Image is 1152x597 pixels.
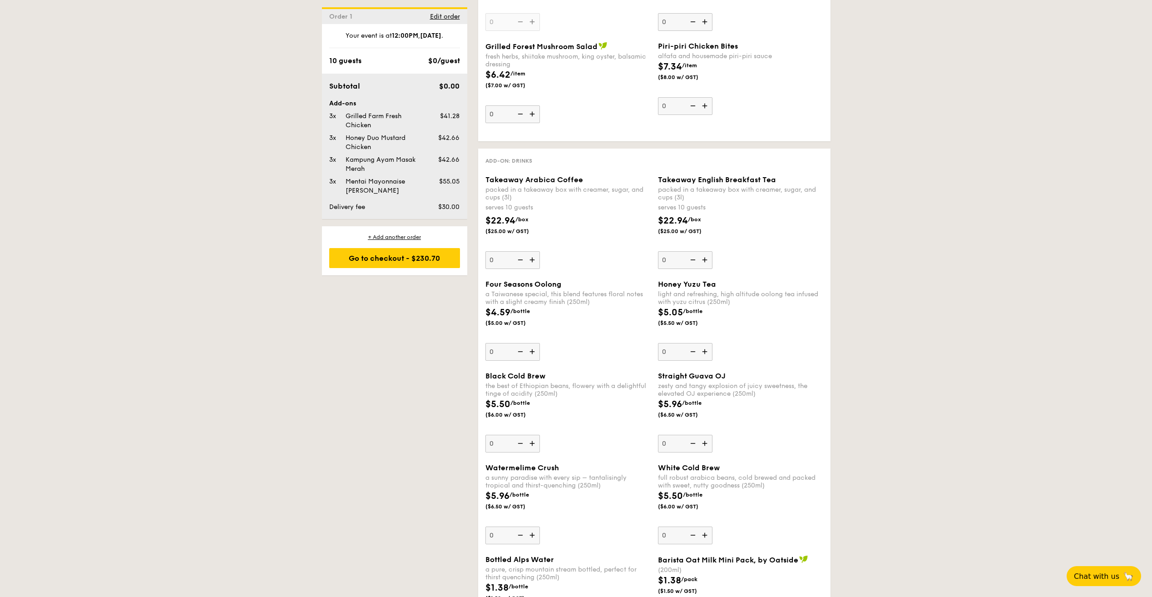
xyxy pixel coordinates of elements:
img: icon-reduce.1d2dbef1.svg [685,97,699,114]
span: ($25.00 w/ GST) [658,228,720,235]
div: light and refreshing, high altitude oolong tea infused with yuzu citrus (250ml) [658,290,823,306]
div: alfafa and housemade piri-piri sauce [658,52,823,60]
img: icon-add.58712e84.svg [699,343,712,360]
input: Four Seasons Oolonga Taiwanese special, this blend features floral notes with a slight creamy fin... [485,343,540,361]
input: Piri-piri Chicken Bitesalfafa and housemade piri-piri sauce$7.34/item($8.00 w/ GST) [658,97,712,115]
span: $42.66 [438,134,460,142]
span: ($1.50 w/ GST) [658,587,720,595]
span: ($6.00 w/ GST) [658,503,720,510]
span: /bottle [683,308,702,314]
input: Takeaway English Breakfast Teapacked in a takeaway box with creamer, sugar, and cups (3l)serves 1... [658,251,712,269]
span: /bottle [510,400,530,406]
img: icon-add.58712e84.svg [699,435,712,452]
strong: [DATE] [420,32,441,40]
div: zesty and tangy explosion of juicy sweetness, the elevated OJ experience (250ml) [658,382,823,398]
img: icon-vegan.f8ff3823.svg [598,42,608,50]
span: $5.05 [658,307,683,318]
img: icon-reduce.1d2dbef1.svg [513,343,526,360]
strong: 12:00PM [392,32,418,40]
div: Kampung Ayam Masak Merah [342,155,425,174]
img: icon-add.58712e84.svg [526,343,540,360]
span: $22.94 [658,215,688,226]
input: Grilled Forest Mushroom Saladfresh herbs, shiitake mushroom, king oyster, balsamic dressing$6.42/... [485,105,540,123]
img: icon-reduce.1d2dbef1.svg [513,251,526,269]
img: icon-add.58712e84.svg [526,527,540,544]
div: packed in a takeaway box with creamer, sugar, and cups (3l) [485,186,651,201]
span: Subtotal [329,82,360,90]
span: Takeaway English Breakfast Tea [658,175,776,184]
span: /item [510,70,525,77]
img: icon-reduce.1d2dbef1.svg [685,13,699,30]
img: icon-add.58712e84.svg [526,105,540,123]
input: Straight Guava OJzesty and tangy explosion of juicy sweetness, the elevated OJ experience (250ml)... [658,435,712,453]
span: /bottle [683,492,702,498]
img: icon-reduce.1d2dbef1.svg [685,251,699,269]
span: White Cold Brew [658,463,720,472]
div: a pure, crisp mountain stream bottled, perfect for thirst quenching (250ml) [485,566,651,581]
span: $4.59 [485,307,510,318]
span: Order 1 [329,13,356,20]
img: icon-add.58712e84.svg [699,13,712,30]
span: Watermelime Crush [485,463,559,472]
span: $41.28 [440,112,460,120]
span: ($6.50 w/ GST) [658,411,720,418]
div: Grilled Farm Fresh Chicken [342,112,425,130]
span: Straight Guava OJ [658,372,726,380]
div: Add-ons [329,99,460,108]
span: ($8.00 w/ GST) [658,74,720,81]
span: /box [688,216,701,223]
span: Delivery fee [329,203,365,211]
img: icon-add.58712e84.svg [699,97,712,114]
span: /bottle [682,400,702,406]
span: /pack [681,576,697,582]
div: a Taiwanese special, this blend features floral notes with a slight creamy finish (250ml) [485,290,651,306]
img: icon-add.58712e84.svg [526,435,540,452]
span: $30.00 [438,203,460,211]
span: /bottle [509,492,529,498]
div: 3x [326,177,342,186]
span: ($5.00 w/ GST) [485,319,547,327]
span: ($7.00 w/ GST) [485,82,547,89]
span: $7.34 [658,61,682,72]
div: 3x [326,134,342,143]
img: icon-vegan.f8ff3823.svg [799,555,808,563]
span: Bottled Alps Water [485,555,554,564]
span: $5.96 [485,491,509,502]
div: Your event is at , . [329,31,460,48]
img: icon-add.58712e84.svg [526,251,540,269]
span: Barista Oat Milk Mini Pack, by Oatside [658,556,798,564]
div: Mentai Mayonnaise [PERSON_NAME] [342,177,425,195]
input: Honey Yuzu Tealight and refreshing, high altitude oolong tea infused with yuzu citrus (250ml)$5.0... [658,343,712,361]
span: Takeaway Arabica Coffee [485,175,583,184]
span: ($6.50 w/ GST) [485,503,547,510]
img: icon-reduce.1d2dbef1.svg [685,435,699,452]
span: /bottle [509,583,528,590]
div: serves 10 guests [658,203,823,212]
span: Add-on: Drinks [485,158,532,164]
span: 🦙 [1123,571,1134,582]
div: fresh herbs, shiitake mushroom, king oyster, balsamic dressing [485,53,651,68]
div: serves 10 guests [485,203,651,212]
div: 3x [326,112,342,121]
span: $0.00 [439,82,460,90]
div: a sunny paradise with every sip – tantalisingly tropical and thirst-quenching (250ml) [485,474,651,489]
span: /bottle [510,308,530,314]
div: 10 guests [329,55,361,66]
span: Edit order [430,13,460,20]
img: icon-reduce.1d2dbef1.svg [685,527,699,544]
span: Piri-piri Chicken Bites [658,42,738,50]
span: $1.38 [658,575,681,586]
span: $55.05 [439,178,460,185]
div: full robust arabica beans, cold brewed and packed with sweet, nutty goodness (250ml) [658,474,823,489]
button: Chat with us🦙 [1067,566,1141,586]
span: /item [682,62,697,69]
span: Honey Yuzu Tea [658,280,716,289]
span: $6.42 [485,70,510,80]
span: ($5.50 w/ GST) [658,319,720,327]
div: Honey Duo Mustard Chicken [342,134,425,152]
img: icon-reduce.1d2dbef1.svg [513,435,526,452]
img: icon-reduce.1d2dbef1.svg [685,343,699,360]
span: $5.50 [485,399,510,410]
input: Watermelime Crusha sunny paradise with every sip – tantalisingly tropical and thirst-quenching (2... [485,527,540,544]
span: Grilled Forest Mushroom Salad [485,42,598,51]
